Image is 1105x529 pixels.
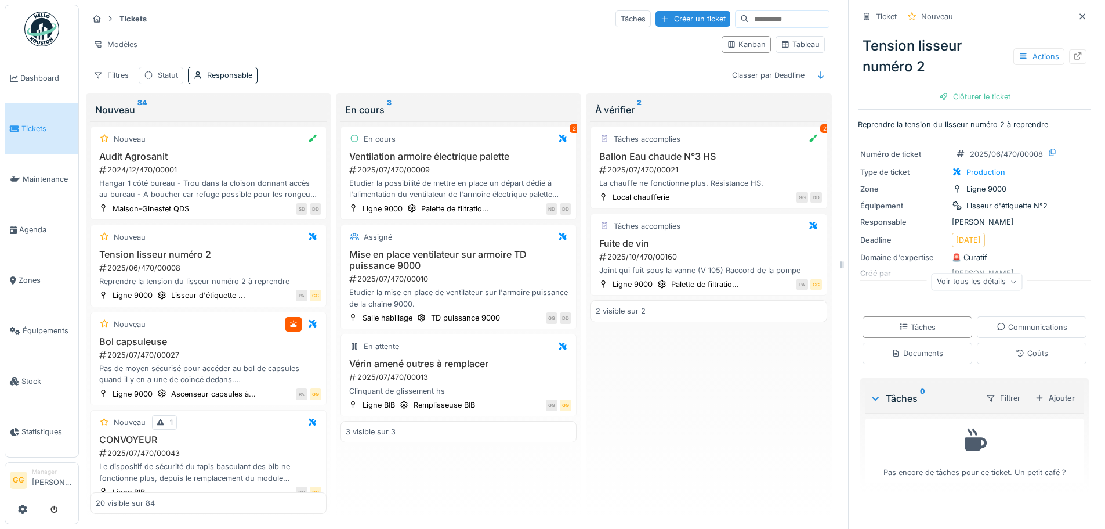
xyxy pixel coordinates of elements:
[98,164,321,175] div: 2024/12/470/00001
[860,252,1089,263] div: 🚨 Curatif
[96,151,321,162] h3: Audit Agrosanit
[363,312,412,323] div: Salle habillage
[207,70,252,81] div: Responsable
[113,388,153,400] div: Ligne 9000
[345,103,572,117] div: En cours
[596,151,821,162] h3: Ballon Eau chaude N°3 HS
[363,400,395,411] div: Ligne BIB
[920,391,925,405] sup: 0
[5,103,78,154] a: Tickets
[860,149,947,160] div: Numéro de ticket
[296,388,307,400] div: PA
[956,235,981,246] div: [DATE]
[596,305,646,316] div: 2 visible sur 2
[296,203,307,215] div: SD
[98,262,321,274] div: 2025/06/470/00008
[114,417,146,428] div: Nouveau
[595,103,822,117] div: À vérifier
[96,249,321,260] h3: Tension lisseur numéro 2
[596,178,821,189] div: La chauffe ne fonctionne plus. Résistance HS.
[346,426,396,437] div: 3 visible sur 3
[598,251,821,262] div: 2025/10/470/00160
[899,322,936,333] div: Tâches
[932,274,1023,290] div: Voir tous les détails
[5,204,78,255] a: Agenda
[171,290,245,301] div: Lisseur d'étiquette ...
[5,154,78,204] a: Maintenance
[19,224,74,235] span: Agenda
[598,164,821,175] div: 2025/07/470/00021
[546,312,557,324] div: GG
[1016,348,1048,359] div: Coûts
[346,151,571,162] h3: Ventilation armoire électrique palette
[570,124,579,133] div: 2
[596,238,821,249] h3: Fuite de vin
[671,279,739,290] div: Palette de filtratio...
[796,279,808,290] div: PA
[560,400,571,411] div: GG
[860,200,947,211] div: Équipement
[23,325,74,336] span: Équipements
[546,203,557,215] div: ND
[96,434,321,445] h3: CONVOYEUR
[596,265,821,276] div: Joint qui fuit sous la vanne (V 105) Raccord de la pompe
[872,424,1077,478] div: Pas encore de tâches pour ce ticket. Un petit café ?
[5,255,78,305] a: Zones
[387,103,392,117] sup: 3
[310,203,321,215] div: DD
[24,12,59,46] img: Badge_color-CXgf-gQk.svg
[860,183,947,195] div: Zone
[637,103,642,117] sup: 2
[114,232,146,243] div: Nouveau
[860,167,947,178] div: Type de ticket
[96,336,321,347] h3: Bol capsuleuse
[21,426,74,437] span: Statistiques
[98,448,321,459] div: 2025/07/470/00043
[346,386,571,397] div: Clinquant de glissement hs
[348,372,571,383] div: 2025/07/470/00013
[810,192,822,203] div: DD
[114,319,146,330] div: Nouveau
[727,39,766,50] div: Kanban
[348,164,571,175] div: 2025/07/470/00009
[860,217,947,228] div: Responsable
[158,70,178,81] div: Statut
[96,276,321,287] div: Reprendre la tension du lisseur numéro 2 à reprendre
[615,10,651,27] div: Tâches
[921,11,953,22] div: Nouveau
[614,134,680,145] div: Tâches accomplies
[113,290,153,301] div: Ligne 9000
[796,192,808,203] div: GG
[869,391,976,405] div: Tâches
[296,290,307,301] div: PA
[546,400,557,411] div: GG
[614,221,680,232] div: Tâches accomplies
[5,305,78,356] a: Équipements
[613,192,669,203] div: Local chaufferie
[5,356,78,406] a: Stock
[1030,390,1079,406] div: Ajouter
[96,461,321,483] div: Le dispositif de sécurité du tapis basculant des bib ne fonctionne plus, depuis le remplacement d...
[114,134,146,145] div: Nouveau
[170,417,173,428] div: 1
[655,11,730,27] div: Créer un ticket
[858,31,1091,82] div: Tension lisseur numéro 2
[10,472,27,489] li: GG
[113,487,145,498] div: Ligne BIB
[966,200,1048,211] div: Lisseur d'étiquette N°2
[346,249,571,271] h3: Mise en place ventilateur sur armoire TD puissance 9000
[20,73,74,84] span: Dashboard
[19,275,74,286] span: Zones
[10,467,74,495] a: GG Manager[PERSON_NAME]
[296,487,307,498] div: GG
[970,149,1043,160] div: 2025/06/470/00008
[364,232,392,243] div: Assigné
[32,467,74,492] li: [PERSON_NAME]
[171,388,256,400] div: Ascenseur capsules à...
[781,39,820,50] div: Tableau
[1013,48,1064,65] div: Actions
[997,322,1067,333] div: Communications
[810,279,822,290] div: GG
[32,467,74,476] div: Manager
[966,167,1005,178] div: Production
